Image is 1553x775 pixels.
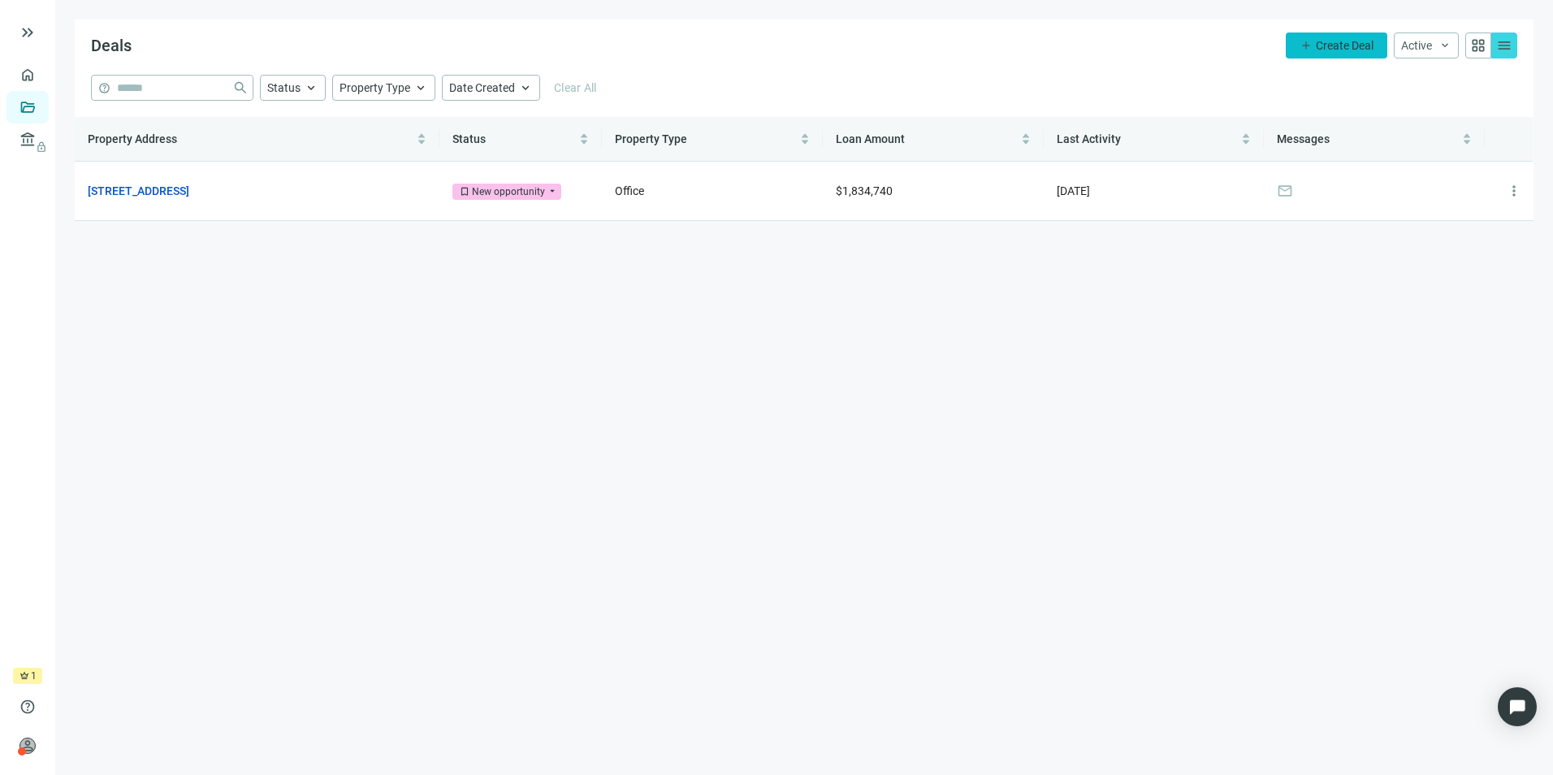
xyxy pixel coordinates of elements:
[19,699,36,715] span: help
[1277,132,1330,145] span: Messages
[1316,39,1373,52] span: Create Deal
[1394,32,1459,58] button: Activekeyboard_arrow_down
[1498,687,1537,726] div: Open Intercom Messenger
[452,132,486,145] span: Status
[449,81,515,94] span: Date Created
[19,671,29,681] span: crown
[98,82,110,94] span: help
[1470,37,1486,54] span: grid_view
[1277,183,1293,199] span: mail
[615,132,687,145] span: Property Type
[340,81,410,94] span: Property Type
[1496,37,1512,54] span: menu
[836,132,905,145] span: Loan Amount
[518,80,533,95] span: keyboard_arrow_up
[88,182,189,200] a: [STREET_ADDRESS]
[472,184,545,200] div: New opportunity
[547,75,604,101] button: Clear All
[1498,175,1530,207] button: more_vert
[31,668,37,684] span: 1
[1401,39,1432,52] span: Active
[1438,39,1451,52] span: keyboard_arrow_down
[1506,183,1522,199] span: more_vert
[19,738,36,754] span: person
[413,80,428,95] span: keyboard_arrow_up
[304,80,318,95] span: keyboard_arrow_up
[1057,184,1090,197] span: [DATE]
[615,184,644,197] span: Office
[459,186,470,197] span: bookmark
[88,132,177,145] span: Property Address
[1057,132,1121,145] span: Last Activity
[18,23,37,42] button: keyboard_double_arrow_right
[1286,32,1387,58] button: addCreate Deal
[1300,39,1313,52] span: add
[836,184,893,197] span: $1,834,740
[267,81,301,94] span: Status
